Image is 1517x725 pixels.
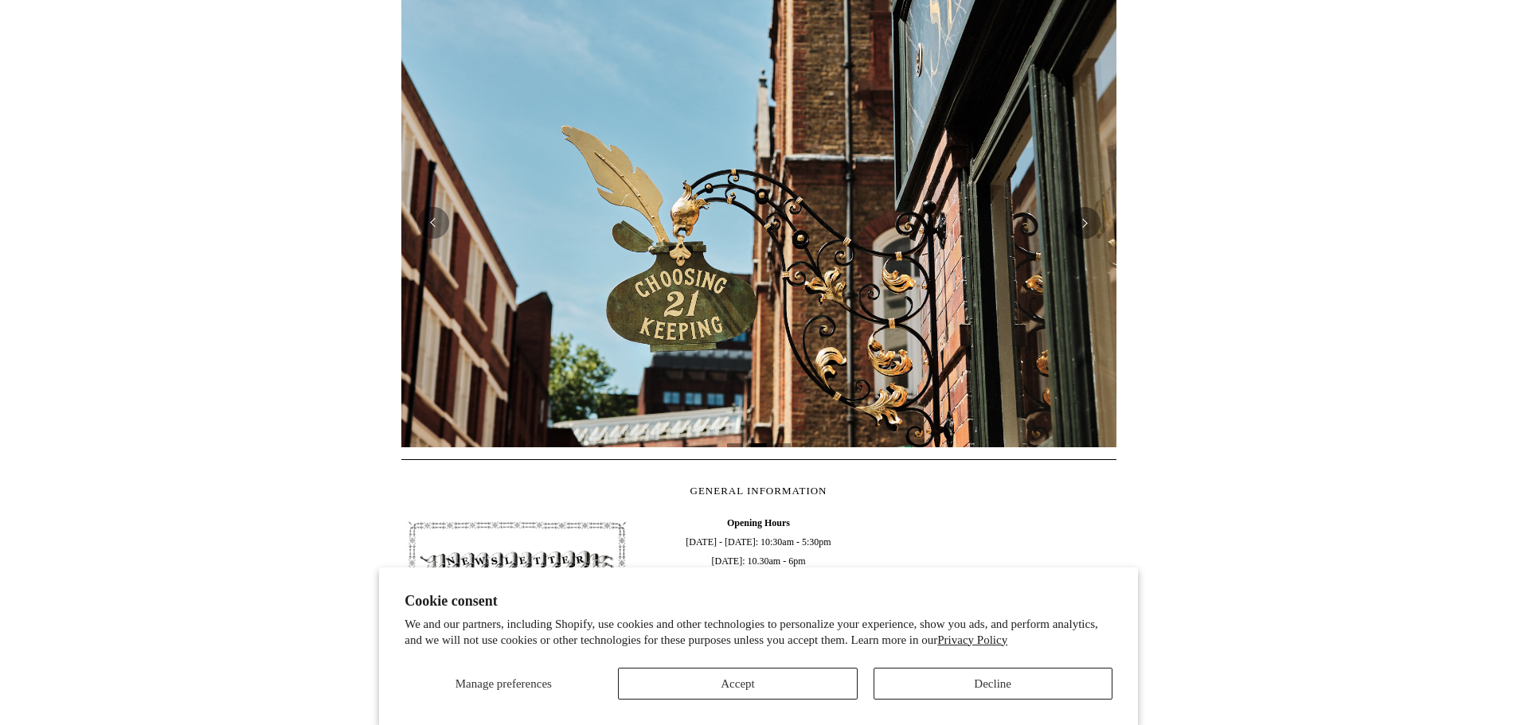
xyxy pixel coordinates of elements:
button: Page 3 [775,443,791,447]
span: GENERAL INFORMATION [690,485,827,497]
span: [DATE] - [DATE]: 10:30am - 5:30pm [DATE]: 10.30am - 6pm [DATE]: 11.30am - 5.30pm 020 7613 3842 [643,513,874,666]
span: Manage preferences [455,677,552,690]
img: pf-4db91bb9--1305-Newsletter-Button_1200x.jpg [401,513,632,612]
a: Privacy Policy [937,633,1007,646]
b: Opening Hours [727,517,790,528]
button: Previous [417,207,449,239]
h2: Cookie consent [405,593,1112,610]
p: We and our partners, including Shopify, use cookies and other technologies to personalize your ex... [405,617,1112,648]
button: Next [1069,207,1101,239]
button: Accept [618,668,857,700]
button: Page 1 [727,443,743,447]
button: Decline [874,668,1112,700]
button: Page 2 [751,443,767,447]
button: Manage preferences [405,668,602,700]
